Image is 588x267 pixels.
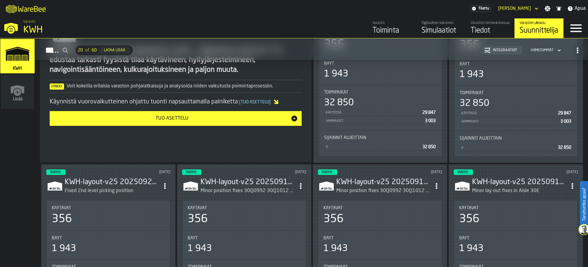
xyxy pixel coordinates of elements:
div: Title [323,236,437,241]
div: Minor position fixes 30Q0992 30Q1012 30Q1032 enabled [200,187,295,195]
a: link-to-/wh/i/4fb45246-3b77-4bb5-b880-c337c3c5facb/settings/billing [470,5,491,12]
div: 32 850 [460,98,489,109]
div: 356 [188,213,208,225]
div: Title [324,135,437,140]
div: Title [323,206,437,211]
h3: KWH-layout-v25 20250919.csv [200,177,295,187]
div: 0 [461,146,556,150]
span: Bayt [460,62,470,67]
div: stat-Bayt [319,231,441,259]
div: stat-Bayt [183,231,306,259]
span: [ [239,100,241,104]
div: Title [459,236,572,241]
div: Updated: 22.9.2025 klo 11.26.44 Created: 22.9.2025 klo 11.25.03 [254,170,306,174]
span: of [85,48,89,53]
span: KWH [12,66,23,71]
div: Title [459,206,572,211]
span: 32 850 [422,145,436,149]
span: 29 847 [558,111,571,115]
div: Varasto [372,21,411,25]
div: Vammaiset [461,120,558,124]
div: stat-Käytävät [454,201,577,230]
div: stat-Käytävät [47,201,170,230]
div: stat-Sijainnit alueittain [319,130,442,156]
div: ButtonLoadMore-Lataa lisää-Edellinen-Ensimmäinen-Viimeinen [73,45,135,55]
div: Integraatiot [491,48,520,52]
div: Updated: 23.9.2025 klo 17.04.56 Created: 23.9.2025 klo 17.02.12 [119,170,170,174]
div: 356 [323,213,344,225]
span: Tilattu [478,6,489,11]
div: Title [460,136,572,141]
div: 1 943 [188,243,212,254]
div: Title [52,206,165,211]
div: Vammaiset [325,119,422,123]
div: Title [460,91,572,95]
span: Bayt [52,236,62,241]
div: Minor position fixes 30Q0992 30Q1012 30Q1032 enabled [336,187,431,195]
div: status-3 2 [46,169,66,175]
div: 1 943 [324,68,348,79]
label: Tarvitsetko apua? [581,182,587,227]
button: button-Lataa lisää [99,47,130,54]
div: stat-Bayt [455,57,577,85]
div: Title [460,62,572,67]
div: stat-Toimipaikat [319,85,442,130]
div: StatList-item-0 [460,143,572,152]
div: Toiminta [372,26,411,36]
div: 32 850 [324,97,354,108]
div: 356 [52,213,72,225]
div: status-3 2 [454,169,473,175]
span: Käytävät [188,206,207,211]
div: 1 943 [323,243,348,254]
div: stat-Sijainnit alueittain [455,131,577,157]
div: Title [188,206,301,211]
span: Käytävät [459,206,479,211]
div: Käytössä [325,111,420,115]
a: link-to-/wh/i/4fb45246-3b77-4bb5-b880-c337c3c5facb/designer [514,18,563,38]
div: stat-Bayt [47,231,170,259]
div: StatList-item-Käytössä [324,108,437,117]
span: Bayt [323,236,334,241]
div: Title [324,61,437,66]
span: Bayt [459,236,469,241]
div: Digitaalinen kaksonen [422,21,460,25]
span: Varasto [23,20,35,24]
div: Minor lay-out fixes in Aisle 30E [472,187,539,195]
div: StatList-item-Vammaiset [324,117,437,125]
div: KWH-layout-v25 20250923.csv [65,177,159,187]
a: link-to-/wh/i/4fb45246-3b77-4bb5-b880-c337c3c5facb/simulations [0,39,35,75]
div: KWH-layout-v25 20250915.csv [472,177,567,187]
div: 1 943 [460,69,484,80]
span: 60 [92,48,97,53]
div: KWH-layout-v25 20250919.csv [336,177,431,187]
div: DropdownMenuValue-Stefan Thilman [498,6,531,11]
div: Tuo asettelu [53,115,291,122]
div: DropdownMenuValue-4 [528,47,562,54]
div: Fixed 2nd level picking position [65,187,133,195]
label: button-toggle-Apua [565,5,588,12]
div: Title [324,90,437,95]
div: Minor lay-out fixes in Aisle 30E [472,187,567,195]
div: Voit kokeilla erilaisia varaston pohjaratkaisuja ja analysoida niiden vaikutusta poimintaprosessiin. [50,83,302,90]
section: card-LayoutDashboardCard [319,25,442,157]
div: Varaston ulkoasu [520,21,559,25]
a: link-to-/wh/i/4fb45246-3b77-4bb5-b880-c337c3c5facb/data [465,18,514,38]
div: Title [188,236,301,241]
span: 32 850 [558,145,571,150]
div: Tiedot [471,26,510,36]
label: button-toggle-Ilmoitukset [553,6,564,12]
a: link-to-/wh/new [1,75,34,110]
div: Fixed 2nd level picking position [65,187,159,195]
div: stat-Bayt [454,231,577,259]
